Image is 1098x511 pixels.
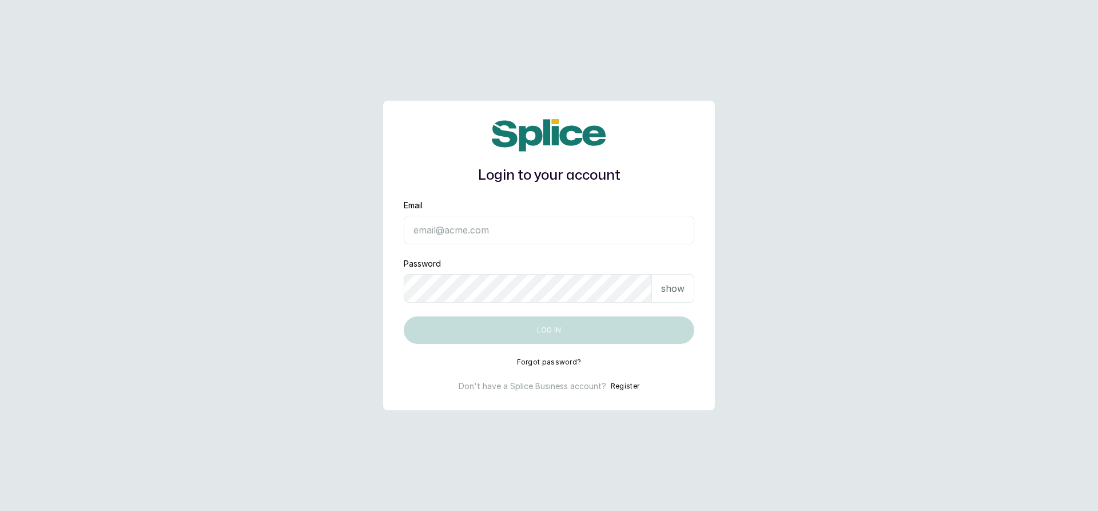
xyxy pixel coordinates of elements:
[459,381,606,392] p: Don't have a Splice Business account?
[404,316,694,344] button: Log in
[611,381,639,392] button: Register
[404,165,694,186] h1: Login to your account
[661,282,685,295] p: show
[404,216,694,244] input: email@acme.com
[517,358,582,367] button: Forgot password?
[404,258,441,270] label: Password
[404,200,423,211] label: Email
